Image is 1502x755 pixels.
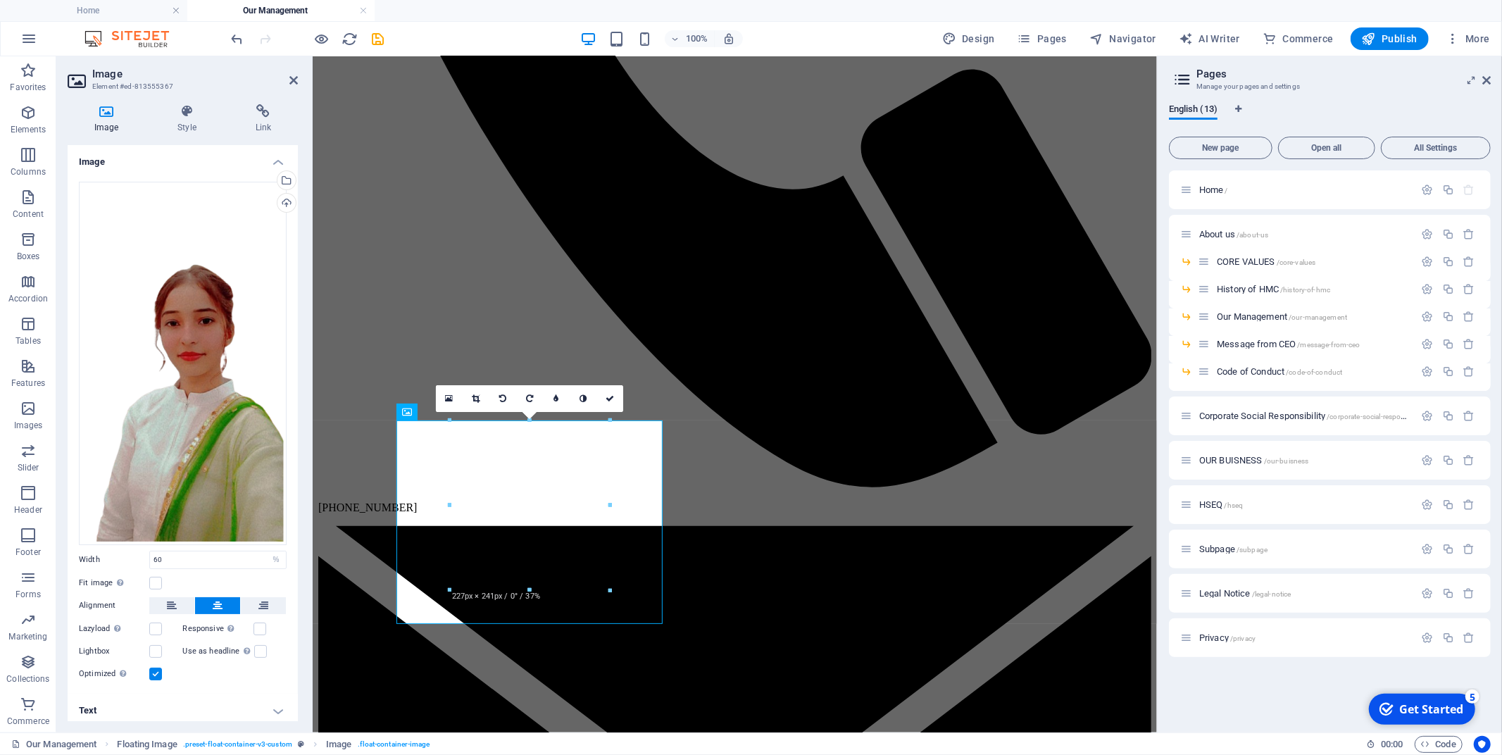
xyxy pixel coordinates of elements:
span: /code-of-conduct [1286,368,1342,376]
div: CORE VALUES/core-values [1213,257,1415,266]
a: Rotate left 90° [489,385,516,412]
p: Features [11,377,45,389]
label: Lazyload [79,620,149,637]
span: /subpage [1237,546,1268,554]
div: Duplicate [1442,543,1454,555]
button: reload [342,30,358,47]
div: Remove [1463,256,1475,268]
span: /message-from-ceo [1298,341,1360,349]
span: English (13) [1169,101,1218,120]
span: . preset-float-container-v3-custom [183,736,292,753]
div: Settings [1422,366,1434,377]
button: AI Writer [1173,27,1246,50]
div: Settings [1422,587,1434,599]
span: AI Writer [1179,32,1240,46]
span: /core-values [1277,258,1316,266]
button: 100% [665,30,715,47]
h2: Image [92,68,298,80]
div: The startpage cannot be deleted [1463,184,1475,196]
span: Click to open page [1199,229,1268,239]
p: Content [13,208,44,220]
span: Commerce [1263,32,1334,46]
div: Remove [1463,454,1475,466]
div: OUR BUISNESS/our-buisness [1195,456,1415,465]
h6: 100% [686,30,708,47]
div: Settings [1422,499,1434,511]
nav: breadcrumb [118,736,430,753]
span: /privacy [1230,635,1256,642]
div: Settings [1422,543,1434,555]
a: Blur [543,385,570,412]
div: Settings [1422,338,1434,350]
span: Click to open page [1199,632,1256,643]
div: Settings [1422,283,1434,295]
div: Settings [1422,632,1434,644]
span: Click to open page [1199,588,1291,599]
h3: Element #ed-813555367 [92,80,270,93]
div: Our Management/our-management [1213,312,1415,321]
div: Duplicate [1442,338,1454,350]
div: History of HMC/history-of-hmc [1213,285,1415,294]
div: Settings [1422,410,1434,422]
p: Collections [6,673,49,685]
div: Get Started 5 items remaining, 0% complete [8,6,114,37]
span: / [1225,187,1228,194]
div: Subpage/subpage [1195,544,1415,554]
button: All Settings [1381,137,1491,159]
div: Get Started [38,13,102,29]
a: Crop mode [463,385,489,412]
button: Design [937,27,1001,50]
i: This element is a customizable preset [298,740,304,748]
i: Save (Ctrl+S) [370,31,387,47]
div: HSEQ/hseq [1195,500,1415,509]
p: Favorites [10,82,46,93]
span: /our-buisness [1264,457,1309,465]
div: 5 [104,1,118,15]
span: Click to select. Double-click to edit [326,736,351,753]
p: Forms [15,589,41,600]
span: : [1391,739,1393,749]
label: Alignment [79,597,149,614]
label: Use as headline [183,643,254,660]
div: Message from CEO/message-from-ceo [1213,339,1415,349]
a: Click to cancel selection. Double-click to open Pages [11,736,96,753]
span: All Settings [1387,144,1484,152]
span: /history-of-hmc [1280,286,1330,294]
span: Click to open page [1199,185,1228,195]
div: Privacy/privacy [1195,633,1415,642]
div: Remove [1463,587,1475,599]
button: Navigator [1084,27,1162,50]
button: Click here to leave preview mode and continue editing [313,30,330,47]
button: More [1440,27,1496,50]
span: /about-us [1237,231,1268,239]
div: Settings [1422,454,1434,466]
div: Duplicate [1442,499,1454,511]
h4: Our Management [187,3,375,18]
i: On resize automatically adjust zoom level to fit chosen device. [722,32,735,45]
h4: Image [68,145,298,170]
div: Duplicate [1442,587,1454,599]
div: Settings [1422,256,1434,268]
button: Publish [1351,27,1429,50]
span: Click to open page [1217,339,1360,349]
div: Remove [1463,338,1475,350]
span: Click to open page [1199,455,1308,466]
p: Boxes [17,251,40,262]
label: Fit image [79,575,149,592]
span: Publish [1362,32,1417,46]
p: Marketing [8,631,47,642]
span: Click to select. Double-click to edit [118,736,177,753]
p: Commerce [7,716,49,727]
div: Corporate Social Responsibility/corporate-social-responsibility [1195,411,1415,420]
span: Click to open page [1199,499,1243,510]
div: Duplicate [1442,256,1454,268]
label: Width [79,556,149,563]
i: Reload page [342,31,358,47]
div: Design (Ctrl+Alt+Y) [937,27,1001,50]
div: Code of Conduct/code-of-conduct [1213,367,1415,376]
button: New page [1169,137,1272,159]
span: Click to open page [1217,256,1315,267]
button: Commerce [1257,27,1339,50]
span: Pages [1018,32,1067,46]
div: Duplicate [1442,410,1454,422]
